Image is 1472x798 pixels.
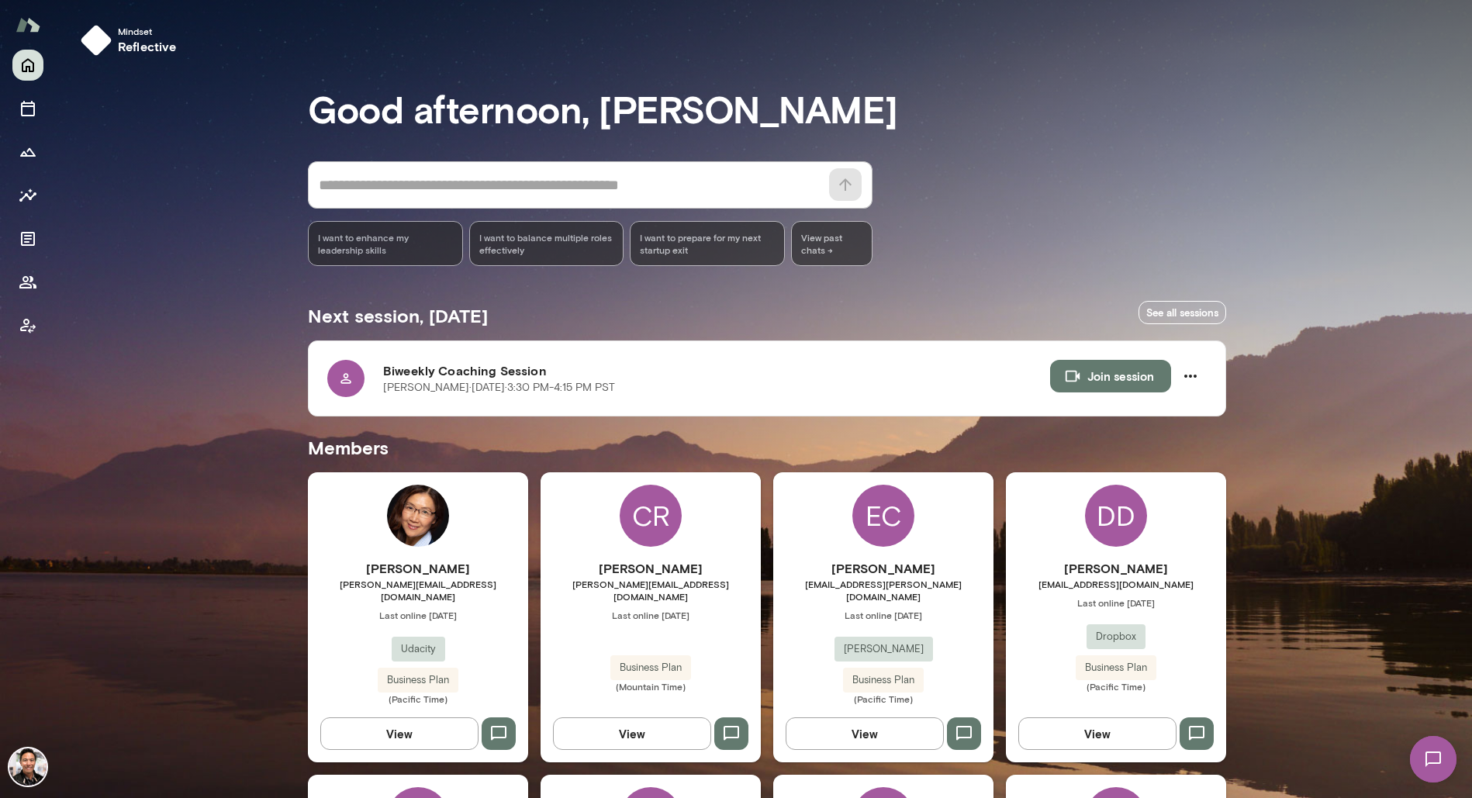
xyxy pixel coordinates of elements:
[834,641,933,657] span: [PERSON_NAME]
[12,310,43,341] button: Client app
[308,609,528,621] span: Last online [DATE]
[1018,717,1177,750] button: View
[12,93,43,124] button: Sessions
[640,231,775,256] span: I want to prepare for my next startup exit
[320,717,479,750] button: View
[12,223,43,254] button: Documents
[118,37,177,56] h6: reflective
[852,485,914,547] div: EC
[1076,660,1156,675] span: Business Plan
[1139,301,1226,325] a: See all sessions
[773,609,993,621] span: Last online [DATE]
[1006,680,1226,693] span: (Pacific Time)
[1006,578,1226,590] span: [EMAIL_ADDRESS][DOMAIN_NAME]
[1006,559,1226,578] h6: [PERSON_NAME]
[541,680,761,693] span: (Mountain Time)
[308,303,488,328] h5: Next session, [DATE]
[610,660,691,675] span: Business Plan
[81,25,112,56] img: mindset
[843,672,924,688] span: Business Plan
[12,267,43,298] button: Members
[469,221,624,266] div: I want to balance multiple roles effectively
[1085,485,1147,547] div: DD
[773,559,993,578] h6: [PERSON_NAME]
[383,380,615,396] p: [PERSON_NAME] · [DATE] · 3:30 PM-4:15 PM PST
[387,485,449,547] img: Vicky Xiao
[12,136,43,168] button: Growth Plan
[392,641,445,657] span: Udacity
[383,361,1050,380] h6: Biweekly Coaching Session
[9,748,47,786] img: Albert Villarde
[12,50,43,81] button: Home
[1006,596,1226,609] span: Last online [DATE]
[541,559,761,578] h6: [PERSON_NAME]
[308,559,528,578] h6: [PERSON_NAME]
[308,221,463,266] div: I want to enhance my leadership skills
[16,10,40,40] img: Mento
[773,693,993,705] span: (Pacific Time)
[1087,629,1145,644] span: Dropbox
[308,693,528,705] span: (Pacific Time)
[541,609,761,621] span: Last online [DATE]
[318,231,453,256] span: I want to enhance my leadership skills
[118,25,177,37] span: Mindset
[620,485,682,547] div: CR
[74,19,189,62] button: Mindsetreflective
[786,717,944,750] button: View
[308,435,1226,460] h5: Members
[630,221,785,266] div: I want to prepare for my next startup exit
[378,672,458,688] span: Business Plan
[308,87,1226,130] h3: Good afternoon, [PERSON_NAME]
[553,717,711,750] button: View
[773,578,993,603] span: [EMAIL_ADDRESS][PERSON_NAME][DOMAIN_NAME]
[308,578,528,603] span: [PERSON_NAME][EMAIL_ADDRESS][DOMAIN_NAME]
[479,231,614,256] span: I want to balance multiple roles effectively
[1050,360,1171,392] button: Join session
[12,180,43,211] button: Insights
[791,221,872,266] span: View past chats ->
[541,578,761,603] span: [PERSON_NAME][EMAIL_ADDRESS][DOMAIN_NAME]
